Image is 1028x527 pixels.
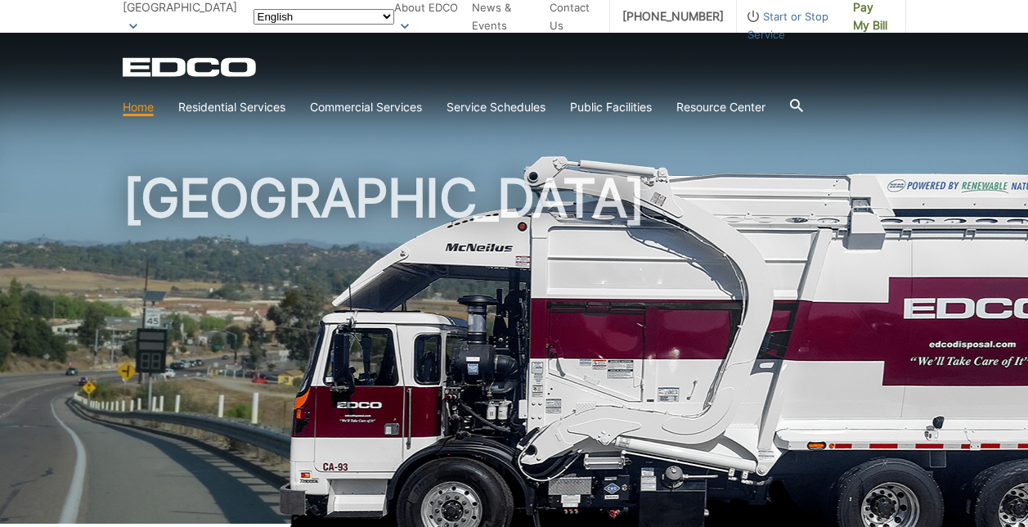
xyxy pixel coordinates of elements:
a: Commercial Services [310,98,422,116]
a: Residential Services [178,98,285,116]
a: Service Schedules [447,98,545,116]
select: Select a language [254,9,394,25]
a: EDCD logo. Return to the homepage. [123,57,258,77]
a: Resource Center [676,98,765,116]
a: Public Facilities [570,98,652,116]
a: Home [123,98,154,116]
